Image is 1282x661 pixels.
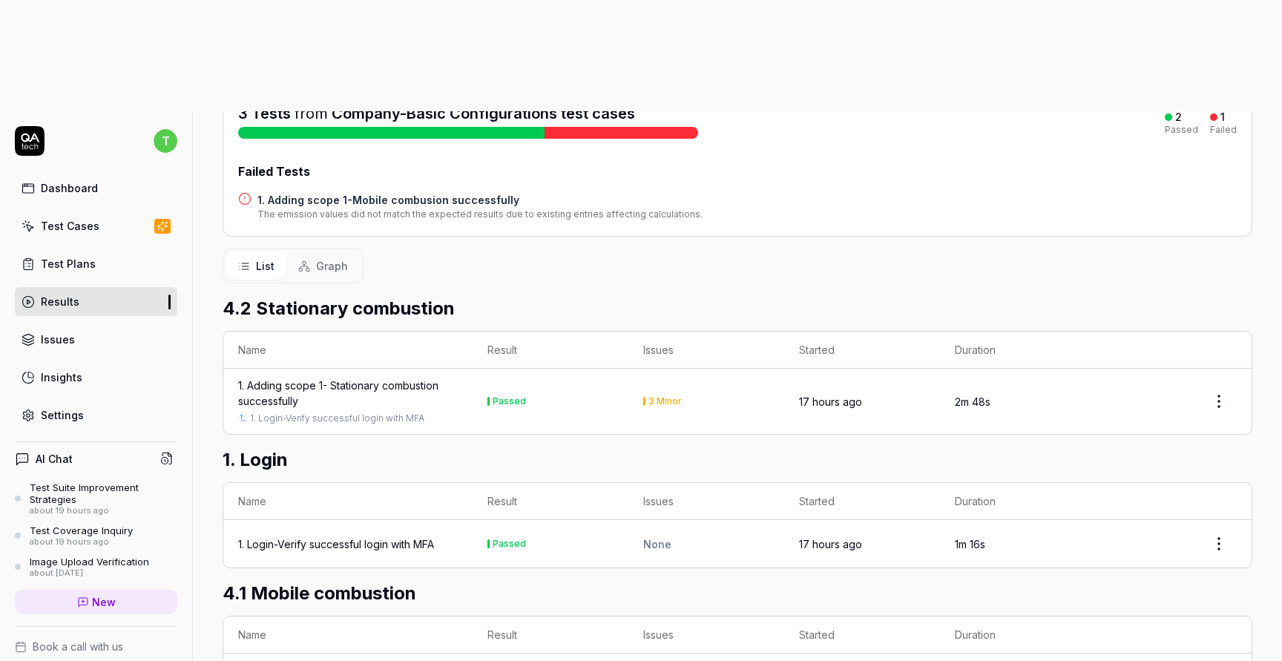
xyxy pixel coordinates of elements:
a: 1. Adding scope 1-Mobile combusion successfully [257,192,703,208]
a: Image Upload Verificationabout [DATE] [15,556,177,578]
a: Issues [15,325,177,354]
div: Image Upload Verification [30,556,149,568]
time: 17 hours ago [799,538,862,550]
a: Test Suite Improvement Strategiesabout 19 hours ago [15,481,177,516]
a: Insights [15,363,177,392]
a: Results [15,287,177,316]
th: Result [473,332,628,369]
a: 1. Adding scope 1- Stationary combustion successfully [238,378,458,409]
a: Settings [15,401,177,430]
a: 1. Login-Verify successful login with MFA [238,536,434,552]
th: Result [473,616,628,654]
button: Graph [286,252,360,280]
div: Results [41,294,79,309]
button: List [226,252,286,280]
th: Duration [940,483,1096,520]
th: Issues [628,332,784,369]
a: Company-Basic Configurations test cases [332,105,635,122]
th: Started [784,332,940,369]
div: Settings [41,407,84,423]
h2: 4.2 Stationary combustion [223,295,1252,322]
div: Passed [1165,125,1198,134]
a: New [15,590,177,614]
div: Test Coverage Inquiry [30,524,133,536]
div: None [643,536,769,552]
div: Failed Tests [238,162,1237,180]
th: Name [223,616,473,654]
div: Issues [41,332,75,347]
div: Test Suite Improvement Strategies [30,481,177,506]
div: Dashboard [41,180,98,196]
th: Duration [940,332,1096,369]
a: Dashboard [15,174,177,203]
div: Test Cases [41,218,99,234]
time: 2m 48s [955,395,990,408]
div: about 19 hours ago [30,537,133,547]
a: Book a call with us [15,639,177,654]
a: Test Plans [15,249,177,278]
h2: 1. Login [223,447,1252,473]
th: Started [784,483,940,520]
span: Book a call with us [33,639,123,654]
div: Failed [1210,125,1237,134]
div: 2 [1175,111,1182,124]
div: Test Plans [41,256,96,272]
div: 1 [1220,111,1225,124]
span: from [295,105,328,122]
th: Name [223,483,473,520]
div: Passed [493,397,526,406]
th: Duration [940,616,1096,654]
a: Test Coverage Inquiryabout 19 hours ago [15,524,177,547]
time: 17 hours ago [799,395,862,408]
th: Issues [628,616,784,654]
th: Issues [628,483,784,520]
th: Result [473,483,628,520]
h2: 4.1 Mobile combustion [223,580,1252,607]
div: about [DATE] [30,568,149,579]
span: New [92,594,116,610]
div: about 19 hours ago [30,506,177,516]
h4: AI Chat [36,451,73,467]
a: Test Cases [15,211,177,240]
span: 3 Tests [238,105,291,122]
div: 3 Minor [648,397,682,406]
a: 1. Login-Verify successful login with MFA [250,412,424,425]
button: t [154,126,177,156]
span: t [154,129,177,153]
div: Insights [41,369,82,385]
th: Name [223,332,473,369]
div: Passed [493,539,526,548]
span: List [256,258,275,274]
div: The emission values did not match the expected results due to existing entries affecting calculat... [257,208,703,221]
time: 1m 16s [955,538,985,550]
th: Started [784,616,940,654]
span: Graph [316,258,348,274]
